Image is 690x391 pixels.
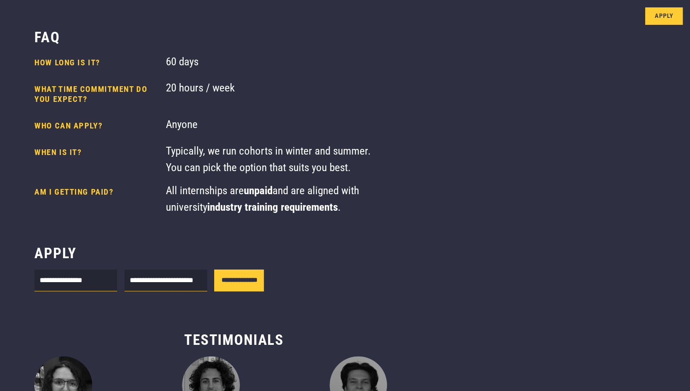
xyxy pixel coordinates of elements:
[34,28,60,47] h3: FAQ
[34,187,158,211] h4: AM I GETTING PAID?
[645,7,683,25] a: Apply
[243,184,272,197] strong: unpaid
[165,54,372,73] div: 60 days
[34,331,434,349] h3: Testimonials
[34,270,264,295] form: Internship form
[165,80,372,109] div: 20 hours / week
[34,84,158,105] h4: What time commitment do you expect?
[34,58,158,68] h4: How long is it?
[34,121,158,131] h4: Who can apply?
[165,182,372,215] div: All internships are and are aligned with university .
[207,201,337,213] strong: industry training requirements
[165,143,372,175] div: Typically, we run cohorts in winter and summer. You can pick the option that suits you best.
[34,148,158,171] h4: When is it?
[34,244,76,263] h3: Apply
[165,116,372,135] div: Anyone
